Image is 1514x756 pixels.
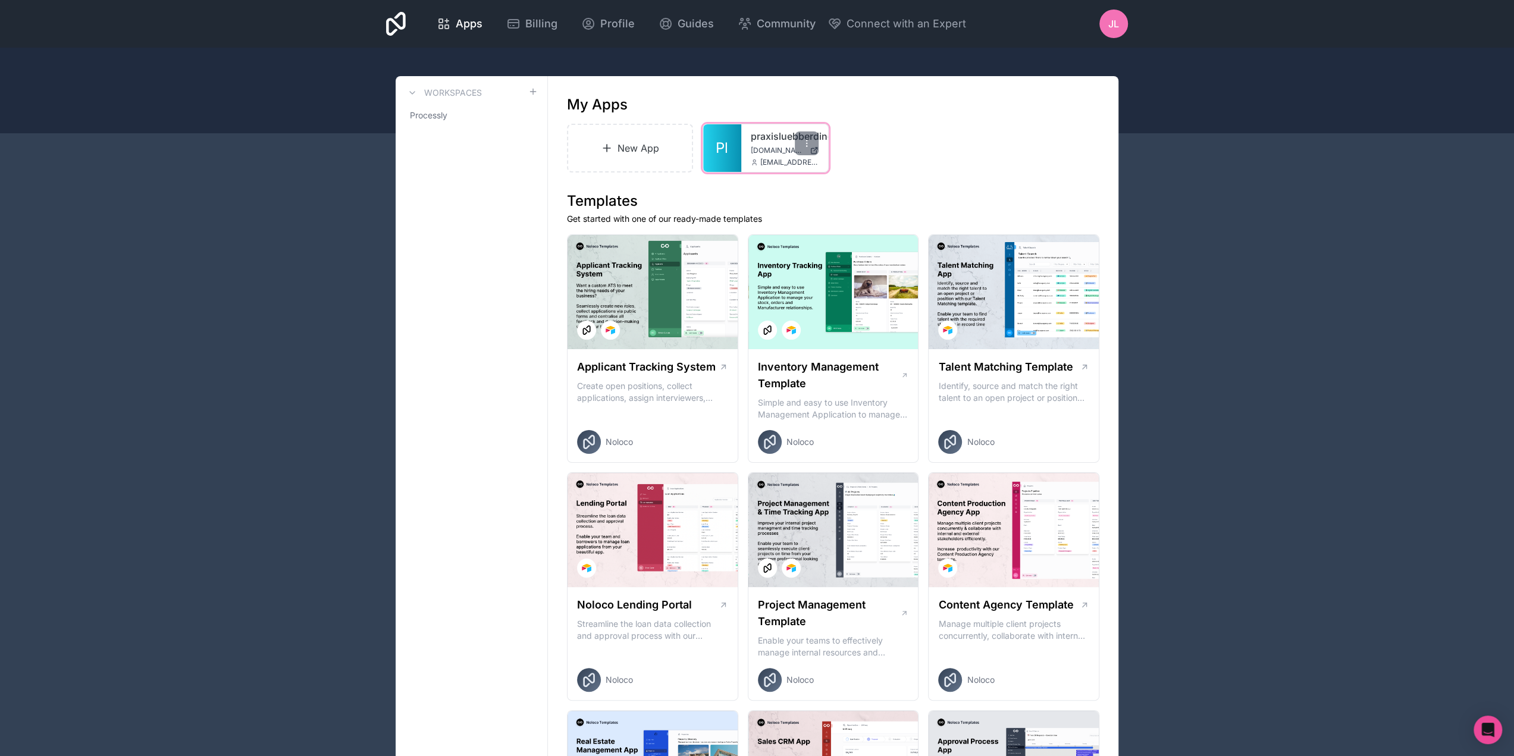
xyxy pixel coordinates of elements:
a: New App [567,124,693,172]
img: Airtable Logo [943,325,952,335]
a: Community [728,11,825,37]
span: [DOMAIN_NAME] [751,146,805,155]
span: JL [1108,17,1119,31]
a: praxisluebberding [751,129,819,143]
a: Processly [405,105,538,126]
a: Billing [497,11,567,37]
span: Apps [456,15,482,32]
img: Airtable Logo [943,563,952,573]
span: Processly [410,109,447,121]
h1: Talent Matching Template [938,359,1073,375]
span: Noloco [967,674,994,686]
button: Connect with an Expert [827,15,966,32]
p: Streamline the loan data collection and approval process with our Lending Portal template. [577,618,728,642]
h1: Inventory Management Template [758,359,901,392]
span: [EMAIL_ADDRESS][DOMAIN_NAME] [760,158,819,167]
span: Profile [600,15,635,32]
p: Simple and easy to use Inventory Management Application to manage your stock, orders and Manufact... [758,397,909,421]
img: Airtable Logo [786,563,796,573]
a: [DOMAIN_NAME] [751,146,819,155]
span: Noloco [786,436,814,448]
span: Connect with an Expert [847,15,966,32]
p: Manage multiple client projects concurrently, collaborate with internal and external stakeholders... [938,618,1089,642]
p: Enable your teams to effectively manage internal resources and execute client projects on time. [758,635,909,658]
img: Airtable Logo [606,325,615,335]
span: Community [757,15,816,32]
a: Apps [427,11,492,37]
span: Pl [716,139,728,158]
img: Airtable Logo [582,563,591,573]
a: Pl [703,124,741,172]
span: Noloco [967,436,994,448]
h3: Workspaces [424,87,482,99]
span: Noloco [606,436,633,448]
h1: Templates [567,192,1099,211]
a: Workspaces [405,86,482,100]
span: Noloco [786,674,814,686]
a: Guides [649,11,723,37]
h1: My Apps [567,95,628,114]
p: Identify, source and match the right talent to an open project or position with our Talent Matchi... [938,380,1089,404]
h1: Project Management Template [758,597,900,630]
p: Create open positions, collect applications, assign interviewers, centralise candidate feedback a... [577,380,728,404]
h1: Applicant Tracking System [577,359,716,375]
span: Noloco [606,674,633,686]
h1: Noloco Lending Portal [577,597,692,613]
span: Billing [525,15,557,32]
img: Airtable Logo [786,325,796,335]
div: Open Intercom Messenger [1474,716,1502,744]
h1: Content Agency Template [938,597,1073,613]
span: Guides [678,15,714,32]
p: Get started with one of our ready-made templates [567,213,1099,225]
a: Profile [572,11,644,37]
